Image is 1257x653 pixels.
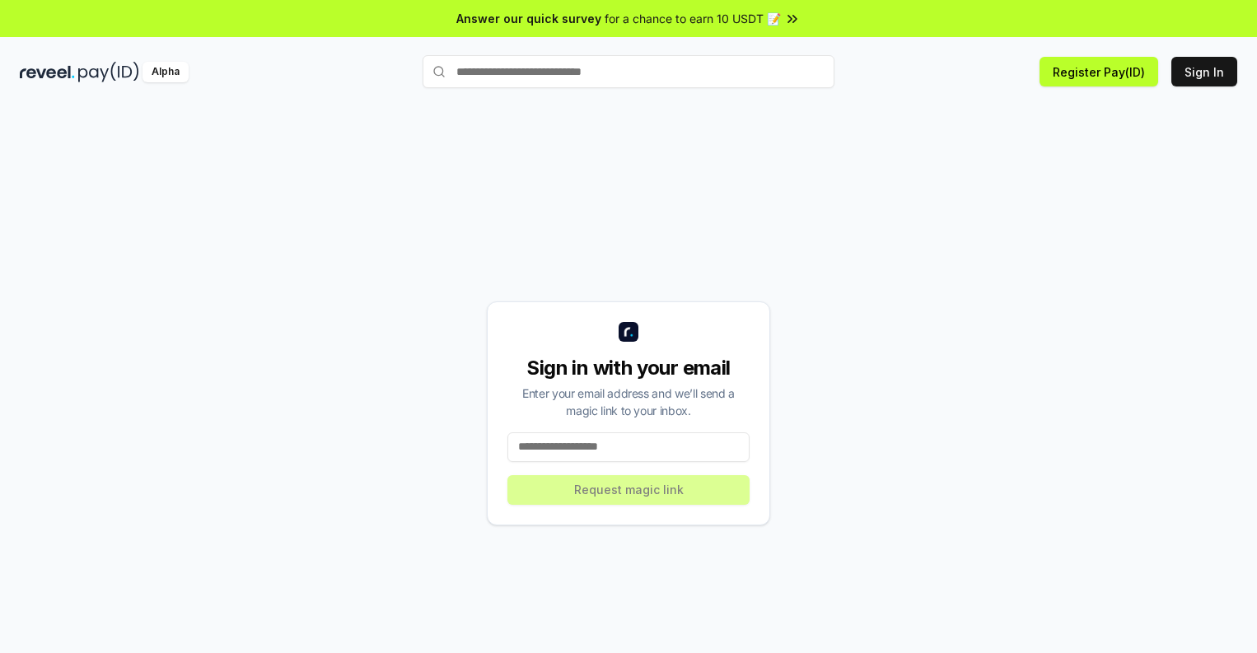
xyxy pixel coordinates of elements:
div: Sign in with your email [507,355,750,381]
span: for a chance to earn 10 USDT 📝 [605,10,781,27]
img: reveel_dark [20,62,75,82]
div: Enter your email address and we’ll send a magic link to your inbox. [507,385,750,419]
img: pay_id [78,62,139,82]
img: logo_small [619,322,638,342]
div: Alpha [143,62,189,82]
button: Register Pay(ID) [1040,57,1158,86]
button: Sign In [1171,57,1237,86]
span: Answer our quick survey [456,10,601,27]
